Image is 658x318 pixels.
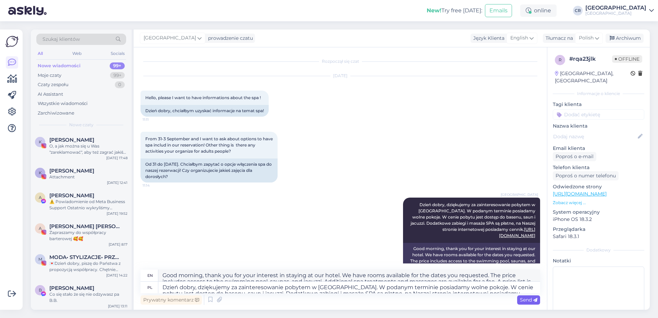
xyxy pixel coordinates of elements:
div: [GEOGRAPHIC_DATA] [585,5,646,11]
p: iPhone OS 18.3.2 [553,216,644,223]
p: Email klienta [553,145,644,152]
p: Odwiedzone strony [553,183,644,190]
div: CR [573,6,583,15]
div: 0 [115,81,125,88]
b: New! [427,7,441,14]
span: r [559,57,562,62]
p: Telefon klienta [553,164,644,171]
div: Web [71,49,83,58]
button: Emails [485,4,512,17]
span: Karolina Wołczyńska [49,137,94,143]
div: Attachment [49,174,127,180]
span: K [39,170,42,175]
span: Polish [579,34,594,42]
p: Tagi klienta [553,101,644,108]
input: Dodać etykietę [553,109,644,120]
p: Nazwa klienta [553,122,644,130]
div: Od 31 do [DATE]. Chciałbym zapytać o opcje włączenia spa do naszej rezerwacji! Czy organizujecie ... [141,158,278,182]
div: Rozpoczął się czat [141,58,540,64]
span: Nowe czaty [69,122,94,128]
div: Good morning, thank you for your interest in staying at our hotel. We have rooms available for th... [403,243,540,285]
span: Anna Żukowska Ewa Adamczewska BLIŹNIACZKI • Bóg • rodzina • dom [49,223,121,229]
div: O, a jak można się u Was "zareklamować", aby też zagrać jakiś klimatyczny koncercik?😎 [49,143,127,155]
div: [GEOGRAPHIC_DATA], [GEOGRAPHIC_DATA] [555,70,631,84]
div: prowadzenie czatu [205,35,253,42]
a: [URL][DOMAIN_NAME] [553,191,607,197]
div: ⚠️ Powiadomienie od Meta Business Support Ostatnio wykryliśmy nietypową aktywność na Twoim koncie... [49,199,127,211]
div: [DATE] 14:22 [106,273,127,278]
div: AI Assistant [38,91,63,98]
div: Try free [DATE]: [427,7,482,15]
div: Język Klienta [471,35,504,42]
p: Zobacz więcej ... [553,200,644,206]
span: K [39,139,42,144]
span: [GEOGRAPHIC_DATA] [144,34,196,42]
p: System operacyjny [553,209,644,216]
div: [GEOGRAPHIC_DATA] [585,11,646,16]
div: 💌Dzień dobry, piszę do Państwa z propozycją współpracy. Chętnie odwiedziłabym Państwa hotel z rod... [49,260,127,273]
div: en [147,270,153,281]
img: Askly Logo [5,35,19,48]
div: Czaty zespołu [38,81,69,88]
span: English [510,34,528,42]
span: From 31-3 September and I want to ask about options to have spa includ in our reservation! Other ... [145,136,274,154]
span: Szukaj klientów [42,36,80,43]
span: 11:11 [143,117,168,122]
div: Nowe wiadomości [38,62,81,69]
span: Hello, please I want to have informations about the spa ! [145,95,261,100]
span: 11:14 [143,183,168,188]
div: 99+ [110,72,125,79]
span: Dzień dobry, dziękujemy za zainteresowanie pobytem w [GEOGRAPHIC_DATA]. W podanym terminie posiad... [411,202,536,238]
div: Poproś o numer telefonu [553,171,619,180]
div: [DATE] 19:52 [107,211,127,216]
div: [DATE] 13:11 [108,304,127,309]
div: Informacje o kliencie [553,91,644,97]
a: [GEOGRAPHIC_DATA][GEOGRAPHIC_DATA] [585,5,654,16]
span: Offline [612,55,642,63]
div: Moje czaty [38,72,61,79]
input: Dodaj nazwę [553,133,636,140]
div: Prywatny komentarz [141,295,202,305]
span: Kasia Lebiecka [49,168,94,174]
div: [DATE] [141,73,540,79]
p: Przeglądarka [553,226,644,233]
div: 99+ [110,62,125,69]
div: Zarchiwizowane [38,110,74,117]
span: MODA• STYLIZACJE• PRZEGLĄDY KOLEKCJI [49,254,121,260]
div: pl [147,282,153,293]
div: Dodatkowy [553,247,644,253]
div: Poproś o e-mail [553,152,596,161]
div: [DATE] 17:48 [106,155,127,161]
p: Safari 18.3.1 [553,233,644,240]
span: Bożena Bolewicz [49,285,94,291]
div: Tłumacz na [543,35,573,42]
div: Zapraszamy do współpracy barterowej 🥰🥰 [49,229,127,242]
div: Dzień dobry, chciałbym uzyskać informacje na temat spa! [141,105,269,117]
div: [DATE] 12:41 [107,180,127,185]
span: B [39,287,42,293]
span: A [39,226,42,231]
div: Wszystkie wiadomości [38,100,88,107]
span: Send [520,297,537,303]
div: # rqa23jlk [569,55,612,63]
span: A [39,195,42,200]
p: Notatki [553,257,644,264]
span: M [38,257,42,262]
div: online [520,4,557,17]
span: Akiba Benedict [49,192,94,199]
div: All [36,49,44,58]
div: Archiwum [606,34,644,43]
div: Co się stało że się nie odzywasz pa B.B. [49,291,127,304]
div: Socials [109,49,126,58]
div: [DATE] 8:17 [109,242,127,247]
span: [GEOGRAPHIC_DATA] [501,192,538,197]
